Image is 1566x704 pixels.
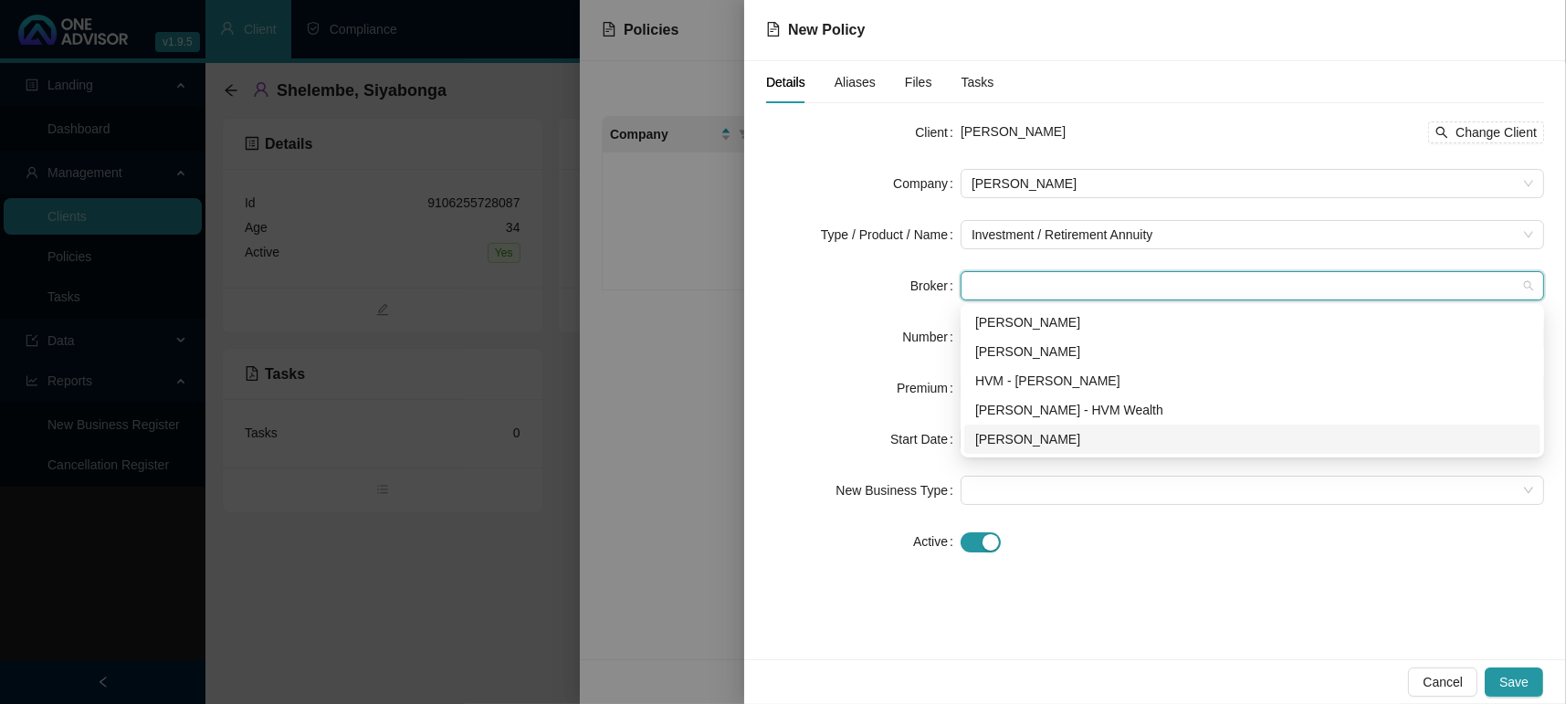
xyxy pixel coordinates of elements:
[972,170,1533,197] span: Allan Gray
[910,271,961,300] label: Broker
[1499,672,1529,692] span: Save
[897,373,961,403] label: Premium
[975,400,1529,420] div: [PERSON_NAME] - HVM Wealth
[890,425,961,454] label: Start Date
[961,124,1066,139] span: [PERSON_NAME]
[1456,122,1537,142] span: Change Client
[972,221,1533,248] span: Investment / Retirement Annuity
[915,118,961,147] label: Client
[766,22,781,37] span: file-text
[1435,126,1448,139] span: search
[766,76,805,89] span: Details
[1485,667,1543,697] button: Save
[788,22,865,37] span: New Policy
[913,527,961,556] label: Active
[902,322,961,352] label: Number
[964,308,1540,337] div: Wesley Bowman
[975,312,1529,332] div: [PERSON_NAME]
[1428,121,1544,143] button: Change Client
[964,337,1540,366] div: Bronwyn Desplace
[964,395,1540,425] div: Bronwyn Desplace - HVM Wealth
[962,76,994,89] span: Tasks
[836,476,961,505] label: New Business Type
[835,76,876,89] span: Aliases
[1423,672,1463,692] span: Cancel
[905,76,932,89] span: Files
[975,429,1529,449] div: [PERSON_NAME]
[975,341,1529,362] div: [PERSON_NAME]
[821,220,961,249] label: Type / Product / Name
[964,425,1540,454] div: Carla Roodt
[893,169,961,198] label: Company
[1408,667,1477,697] button: Cancel
[975,371,1529,391] div: HVM - [PERSON_NAME]
[964,366,1540,395] div: HVM - Wesley Bowman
